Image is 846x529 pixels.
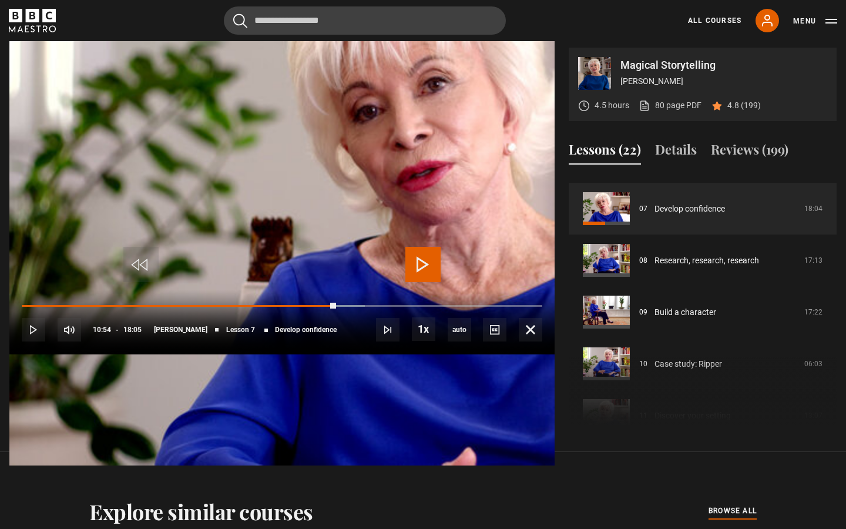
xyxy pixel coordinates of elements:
[224,6,506,35] input: Search
[654,255,759,267] a: Research, research, research
[93,319,111,340] span: 10:54
[483,318,506,341] button: Captions
[58,318,81,341] button: Mute
[793,15,837,27] button: Toggle navigation
[711,140,788,165] button: Reviews (199)
[620,75,827,88] p: [PERSON_NAME]
[412,317,435,341] button: Playback Rate
[9,48,555,354] video-js: Video Player
[89,499,313,524] h2: Explore similar courses
[654,306,716,319] a: Build a character
[22,318,45,341] button: Play
[727,99,761,112] p: 4.8 (199)
[116,326,119,334] span: -
[22,305,542,307] div: Progress Bar
[595,99,629,112] p: 4.5 hours
[376,318,399,341] button: Next Lesson
[519,318,542,341] button: Fullscreen
[9,9,56,32] svg: BBC Maestro
[448,318,471,341] span: auto
[688,15,741,26] a: All Courses
[639,99,701,112] a: 80 page PDF
[448,318,471,341] div: Current quality: 1080p
[654,203,725,215] a: Develop confidence
[709,505,757,518] a: browse all
[233,14,247,28] button: Submit the search query
[154,326,207,333] span: [PERSON_NAME]
[620,60,827,71] p: Magical Storytelling
[569,140,641,165] button: Lessons (22)
[655,140,697,165] button: Details
[275,326,337,333] span: Develop confidence
[709,505,757,517] span: browse all
[123,319,142,340] span: 18:05
[226,326,255,333] span: Lesson 7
